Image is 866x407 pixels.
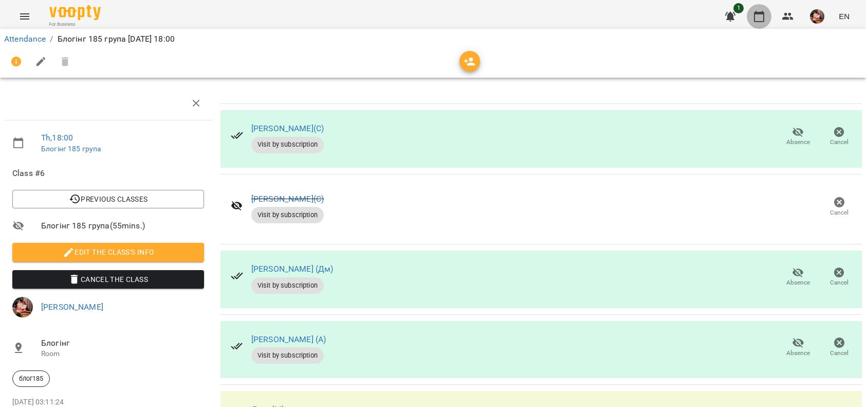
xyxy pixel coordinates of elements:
[786,278,810,287] span: Absence
[41,145,101,153] a: Блогінг 185 група
[251,140,324,149] span: Visit by subscription
[49,21,101,28] span: For Business
[819,333,860,362] button: Cancel
[778,122,819,151] button: Absence
[12,370,50,387] div: блог185
[12,243,204,261] button: Edit the class's Info
[4,34,46,44] a: Attendance
[819,263,860,292] button: Cancel
[12,167,204,180] span: Class #6
[830,208,849,217] span: Cancel
[50,33,53,45] li: /
[251,123,324,133] a: [PERSON_NAME](С)
[41,302,103,312] a: [PERSON_NAME]
[778,333,819,362] button: Absence
[12,190,204,208] button: Previous Classes
[251,194,324,204] a: [PERSON_NAME](С)
[786,349,810,358] span: Absence
[830,138,849,147] span: Cancel
[786,138,810,147] span: Absence
[778,263,819,292] button: Absence
[819,122,860,151] button: Cancel
[58,33,175,45] p: Блогінг 185 група [DATE] 18:00
[251,281,324,290] span: Visit by subscription
[12,270,204,289] button: Cancel the class
[251,210,324,220] span: Visit by subscription
[41,337,204,349] span: Блогінг
[13,374,49,383] span: блог185
[251,351,324,360] span: Visit by subscription
[41,133,73,143] a: Th , 18:00
[12,297,33,317] img: 2a048b25d2e557de8b1a299ceab23d88.jpg
[41,349,204,359] p: Room
[733,3,744,13] span: 1
[21,246,196,258] span: Edit the class's Info
[810,9,824,24] img: 2a048b25d2e557de8b1a299ceab23d88.jpg
[4,33,862,45] nav: breadcrumb
[830,349,849,358] span: Cancel
[21,193,196,205] span: Previous Classes
[835,7,854,26] button: EN
[830,278,849,287] span: Cancel
[41,220,204,232] span: Блогінг 185 група ( 55 mins. )
[12,4,37,29] button: Menu
[251,334,326,344] a: [PERSON_NAME] (А)
[839,11,850,22] span: EN
[819,192,860,221] button: Cancel
[21,273,196,286] span: Cancel the class
[49,5,101,20] img: Voopty Logo
[251,264,334,274] a: [PERSON_NAME] (Дм)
